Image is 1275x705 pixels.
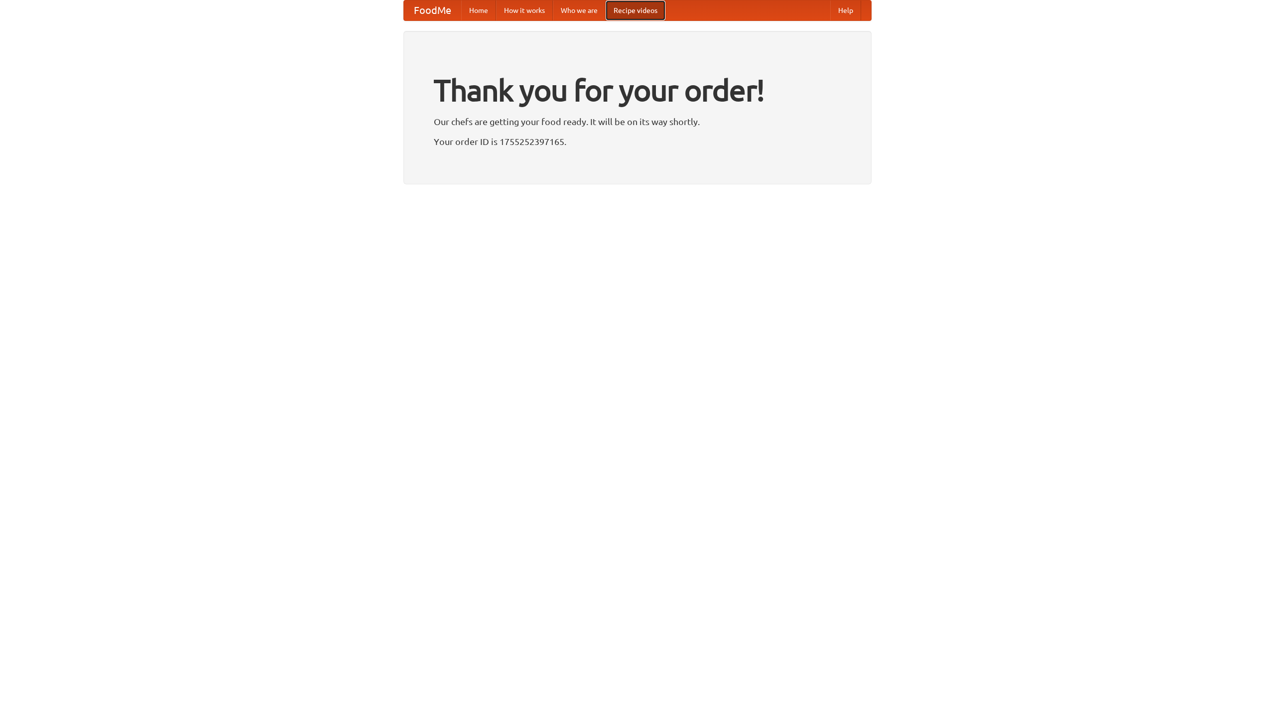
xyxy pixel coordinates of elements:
p: Our chefs are getting your food ready. It will be on its way shortly. [434,114,841,129]
a: Recipe videos [606,0,665,20]
h1: Thank you for your order! [434,66,841,114]
a: Help [830,0,861,20]
p: Your order ID is 1755252397165. [434,134,841,149]
a: How it works [496,0,553,20]
a: FoodMe [404,0,461,20]
a: Home [461,0,496,20]
a: Who we are [553,0,606,20]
